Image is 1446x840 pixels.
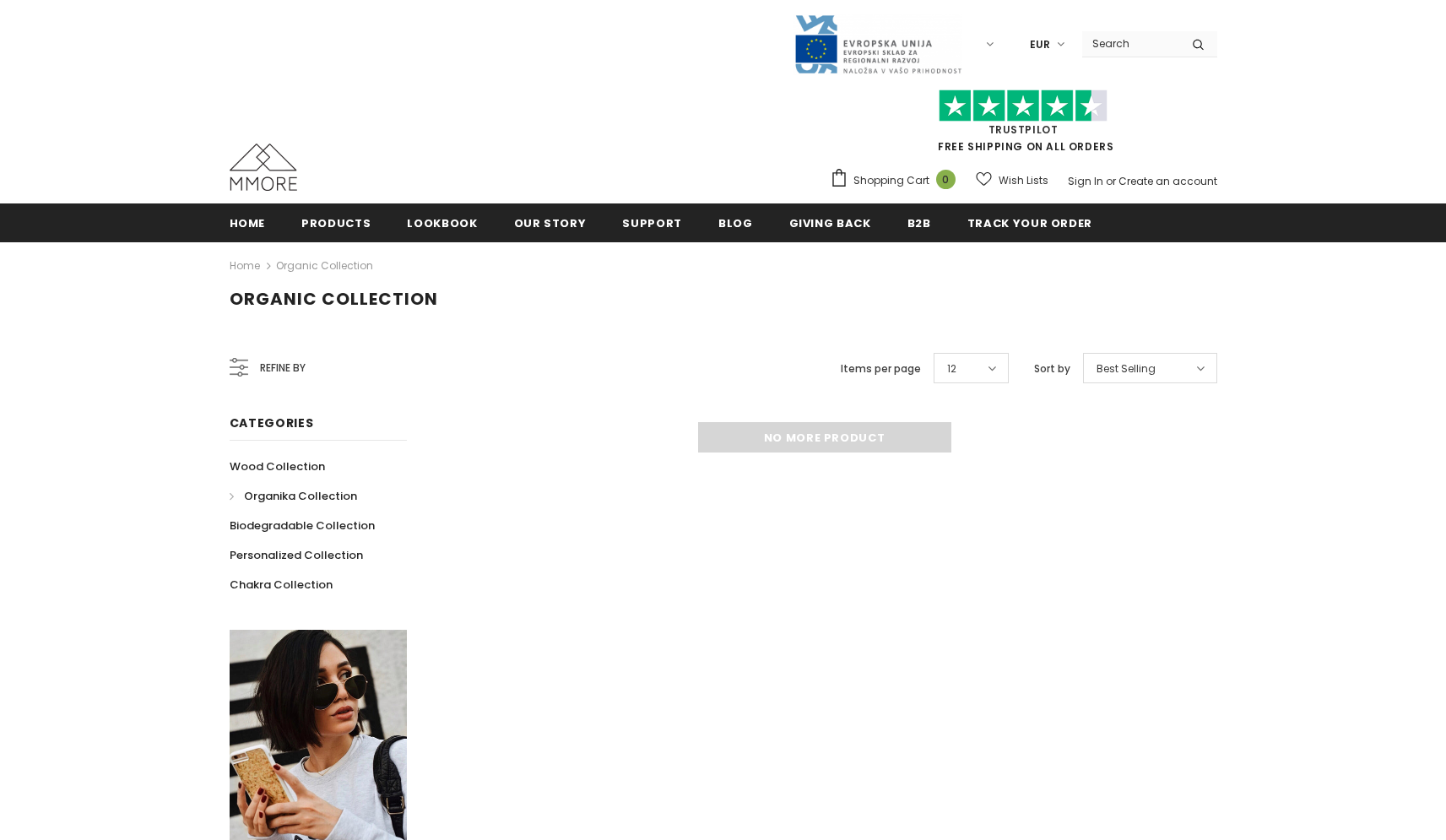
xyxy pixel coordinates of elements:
[230,256,260,276] a: Home
[230,203,266,241] a: Home
[301,203,371,241] a: Products
[793,14,962,75] img: Javni Razpis
[230,415,314,431] span: Categories
[939,89,1108,122] img: Trust Pilot Stars
[793,36,962,51] a: Javni Razpis
[230,144,297,191] img: MMORE Cases
[407,203,477,241] a: Lookbook
[230,452,325,481] a: Wood Collection
[1030,36,1050,53] span: EUR
[967,215,1092,231] span: Track your order
[936,170,956,189] span: 0
[407,215,477,231] span: Lookbook
[622,203,682,241] a: support
[1097,360,1156,377] span: Best Selling
[230,287,438,311] span: Organic Collection
[830,168,964,193] a: Shopping Cart 0
[947,360,956,377] span: 12
[230,540,363,570] a: Personalized Collection
[622,215,682,231] span: support
[718,215,753,231] span: Blog
[230,570,333,599] a: Chakra Collection
[907,203,931,241] a: B2B
[1106,174,1116,188] span: or
[907,215,931,231] span: B2B
[1082,31,1179,56] input: Search Site
[1118,174,1217,188] a: Create an account
[301,215,371,231] span: Products
[830,97,1217,154] span: FREE SHIPPING ON ALL ORDERS
[230,215,266,231] span: Home
[967,203,1092,241] a: Track your order
[789,203,871,241] a: Giving back
[841,360,921,377] label: Items per page
[999,172,1048,189] span: Wish Lists
[230,518,375,534] span: Biodegradable Collection
[276,258,373,273] a: Organic Collection
[230,511,375,540] a: Biodegradable Collection
[514,215,587,231] span: Our Story
[718,203,753,241] a: Blog
[230,577,333,593] span: Chakra Collection
[853,172,929,189] span: Shopping Cart
[976,165,1048,195] a: Wish Lists
[514,203,587,241] a: Our Story
[1034,360,1070,377] label: Sort by
[988,122,1059,137] a: Trustpilot
[230,458,325,474] span: Wood Collection
[230,481,357,511] a: Organika Collection
[244,488,357,504] span: Organika Collection
[230,547,363,563] span: Personalized Collection
[260,359,306,377] span: Refine by
[789,215,871,231] span: Giving back
[1068,174,1103,188] a: Sign In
